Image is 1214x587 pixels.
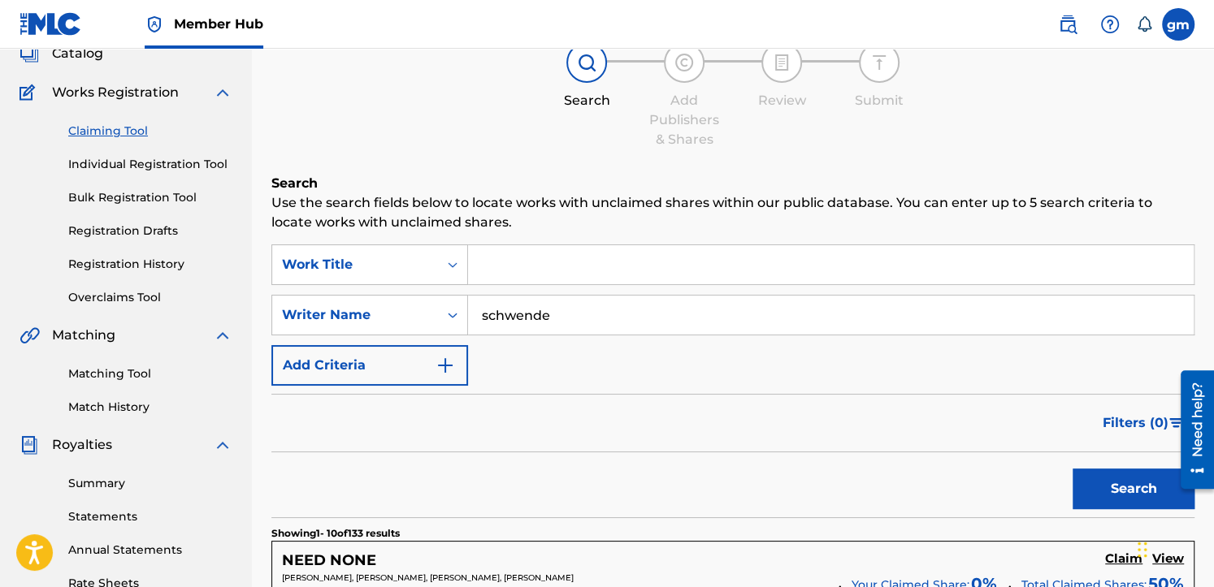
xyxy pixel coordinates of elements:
[174,15,263,33] span: Member Hub
[20,12,82,36] img: MLC Logo
[1136,16,1152,32] div: Notifications
[1100,15,1120,34] img: help
[271,244,1194,517] form: Search Form
[271,174,1194,193] h6: Search
[52,326,115,345] span: Matching
[772,53,791,72] img: step indicator icon for Review
[1058,15,1077,34] img: search
[68,508,232,525] a: Statements
[1138,525,1147,574] div: Drag
[1105,551,1142,567] h5: Claim
[271,345,468,386] button: Add Criteria
[20,435,39,455] img: Royalties
[68,399,232,416] a: Match History
[741,91,822,110] div: Review
[68,156,232,173] a: Individual Registration Tool
[869,53,889,72] img: step indicator icon for Submit
[282,305,428,325] div: Writer Name
[839,91,920,110] div: Submit
[436,356,455,375] img: 9d2ae6d4665cec9f34b9.svg
[145,15,164,34] img: Top Rightsholder
[1093,403,1194,443] button: Filters (0)
[68,365,232,382] a: Matching Tool
[282,551,376,570] h5: NEED NONE
[1168,365,1214,495] iframe: Resource Center
[20,44,39,63] img: Catalog
[271,193,1194,232] p: Use the search fields below to locate works with unclaimed shares within our public database. You...
[213,83,232,102] img: expand
[68,542,232,559] a: Annual Statements
[52,435,112,455] span: Royalties
[213,435,232,455] img: expand
[68,123,232,140] a: Claiming Tool
[644,91,725,149] div: Add Publishers & Shares
[674,53,694,72] img: step indicator icon for Add Publishers & Shares
[20,326,40,345] img: Matching
[577,53,596,72] img: step indicator icon for Search
[52,83,179,102] span: Works Registration
[20,83,41,102] img: Works Registration
[20,44,103,63] a: CatalogCatalog
[282,572,574,583] span: [PERSON_NAME], [PERSON_NAME], [PERSON_NAME], [PERSON_NAME]
[68,289,232,306] a: Overclaims Tool
[68,475,232,492] a: Summary
[52,44,103,63] span: Catalog
[271,526,400,541] p: Showing 1 - 10 of 133 results
[1073,468,1194,509] button: Search
[1162,8,1194,41] div: User Menu
[68,189,232,206] a: Bulk Registration Tool
[213,326,232,345] img: expand
[68,256,232,273] a: Registration History
[1103,413,1168,433] span: Filters ( 0 )
[1133,509,1214,587] iframe: Chat Widget
[282,255,428,274] div: Work Title
[1094,8,1126,41] div: Help
[546,91,627,110] div: Search
[68,222,232,240] a: Registration Drafts
[1051,8,1084,41] a: Public Search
